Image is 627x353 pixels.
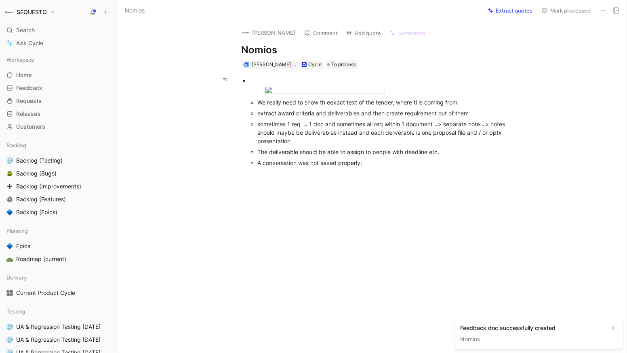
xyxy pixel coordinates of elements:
[3,69,115,81] a: Home
[3,240,115,252] a: 🔷Epics
[3,272,115,299] div: Delivery🎛️Current Product Cycle
[257,98,521,107] div: We really need to show th eexact text of the tender, where ti is coming from
[16,182,81,190] span: Backlog (Improvements)
[538,5,594,16] button: Mark processed
[244,63,248,67] img: avatar
[301,27,341,39] button: Comment
[16,255,66,263] span: Roadmap (current)
[16,38,43,48] span: Ask Cycle
[5,335,15,345] button: 🌐
[257,120,521,145] div: sometimes 1 req = 1 doc and sometimes all req within 1 document => separate note => notes should ...
[16,289,75,297] span: Current Product Cycle
[6,56,34,64] span: Workspace
[6,141,26,149] span: Backlog
[6,183,13,190] img: ➕
[238,27,299,39] button: logo[PERSON_NAME]
[16,157,63,165] span: Backlog (Testing)
[3,287,115,299] a: 🎛️Current Product Cycle
[16,242,30,250] span: Epics
[3,155,115,167] a: 🌐Backlog (Testing)
[3,82,115,94] a: Feedback
[3,193,115,205] a: ⚙️Backlog (Features)
[460,323,605,333] div: Feedback doc successfully created
[16,25,35,35] span: Search
[16,71,32,79] span: Home
[6,336,13,343] img: 🌐
[326,61,358,69] div: To process
[6,209,13,215] img: 🔷
[6,196,13,203] img: ⚙️
[3,305,115,317] div: Testing
[16,195,66,203] span: Backlog (Features)
[5,156,15,165] button: 🌐
[5,182,15,191] button: ➕
[16,208,57,216] span: Backlog (Epics)
[3,37,115,49] a: Ask Cycle
[3,225,115,237] div: Planning
[252,61,320,67] span: [PERSON_NAME] t'Serstevens
[257,109,521,117] div: extract award criteria and deliverables and then create requirement out of them
[484,5,536,16] button: Extract quotes
[3,54,115,66] div: Workspace
[398,29,425,37] span: Summarize
[3,6,57,18] button: SEQUESTOSEQUESTO
[3,139,115,218] div: Backlog🌐Backlog (Testing)🪲Backlog (Bugs)➕Backlog (Improvements)⚙️Backlog (Features)🔷Backlog (Epics)
[6,290,13,296] img: 🎛️
[5,288,15,298] button: 🎛️
[331,61,356,69] span: To process
[3,206,115,218] a: 🔷Backlog (Epics)
[5,322,15,332] button: 🌐
[3,225,115,265] div: Planning🔷Epics🛣️Roadmap (current)
[5,254,15,264] button: 🛣️
[6,157,13,164] img: 🌐
[342,27,385,39] button: Add quote
[16,97,42,105] span: Requests
[3,180,115,192] a: ➕Backlog (Improvements)
[125,6,145,15] span: Nomios
[6,307,25,315] span: Testing
[16,323,101,331] span: UA & Regression Testing [DATE]
[6,170,13,177] img: 🪲
[265,86,385,97] img: image.png
[3,108,115,120] a: Releases
[3,272,115,284] div: Delivery
[6,227,28,235] span: Planning
[6,324,13,330] img: 🌐
[16,336,101,344] span: UA & Regression Testing [DATE]
[460,336,480,343] a: Nomios
[3,321,115,333] a: 🌐UA & Regression Testing [DATE]
[308,61,322,69] div: Cycle
[16,169,57,178] span: Backlog (Bugs)
[3,121,115,133] a: Customers
[16,110,40,118] span: Releases
[5,241,15,251] button: 🔷
[242,29,250,37] img: logo
[16,123,45,131] span: Customers
[3,95,115,107] a: Requests
[241,44,521,56] h1: Nomios
[385,27,429,39] button: Summarize
[5,207,15,217] button: 🔷
[6,243,13,249] img: 🔷
[3,167,115,180] a: 🪲Backlog (Bugs)
[257,159,521,167] div: A conversation was not saved properly:
[5,194,15,204] button: ⚙️
[6,256,13,262] img: 🛣️
[5,169,15,178] button: 🪲
[3,253,115,265] a: 🛣️Roadmap (current)
[5,8,13,16] img: SEQUESTO
[3,139,115,151] div: Backlog
[6,274,27,282] span: Delivery
[3,24,115,36] div: Search
[257,148,521,156] div: The deliverable should be able to assign to people with deadline etc.
[17,8,47,16] h1: SEQUESTO
[3,334,115,346] a: 🌐UA & Regression Testing [DATE]
[16,84,42,92] span: Feedback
